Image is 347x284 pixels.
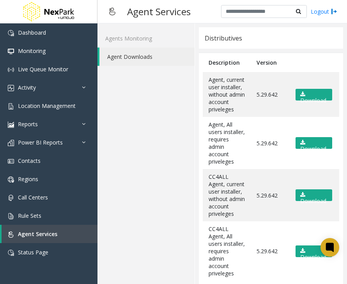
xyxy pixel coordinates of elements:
td: Agent, current user installer, without admin account priveleges [203,72,251,117]
td: Agent, All users installer, requires admin account priveleges [203,117,251,169]
img: 'icon' [8,195,14,201]
a: Logout [311,7,337,16]
span: Agent Services [18,230,57,238]
img: 'icon' [8,158,14,164]
img: 'icon' [8,231,14,238]
a: Agent Downloads [99,48,195,66]
td: CC4ALL Agent, current user installer, without admin account priveleges [203,169,251,221]
span: Monitoring [18,47,46,55]
a: Download [296,245,332,257]
img: 'icon' [8,213,14,219]
td: CC4ALL Agent, All users installer, requires admin account priveleges [203,221,251,281]
img: 'icon' [8,103,14,109]
img: 'icon' [8,30,14,36]
span: Status Page [18,249,48,256]
a: Download [296,137,332,149]
img: 'icon' [8,85,14,91]
span: Reports [18,120,38,128]
span: Call Centers [18,194,48,201]
span: Contacts [18,157,41,164]
td: 5.29.642 [251,221,289,281]
a: Download [296,89,332,101]
img: 'icon' [8,122,14,128]
span: Power BI Reports [18,139,63,146]
div: Distributives [205,33,242,43]
a: Agent Services [2,225,97,243]
a: Agents Monitoring [97,29,195,48]
td: 5.29.642 [251,169,289,221]
a: Download [296,189,332,201]
span: Regions [18,175,38,183]
img: 'icon' [8,250,14,256]
img: 'icon' [8,67,14,73]
th: Description [203,53,251,72]
span: Location Management [18,102,76,109]
img: 'icon' [8,176,14,183]
h3: Agent Services [123,2,195,21]
span: Rule Sets [18,212,41,219]
img: logout [331,7,337,16]
span: Dashboard [18,29,46,36]
span: Activity [18,84,36,91]
img: 'icon' [8,48,14,55]
td: 5.29.642 [251,72,289,117]
span: Live Queue Monitor [18,65,68,73]
td: 5.29.642 [251,117,289,169]
img: pageIcon [105,2,119,21]
img: 'icon' [8,140,14,146]
th: Version [251,53,289,72]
